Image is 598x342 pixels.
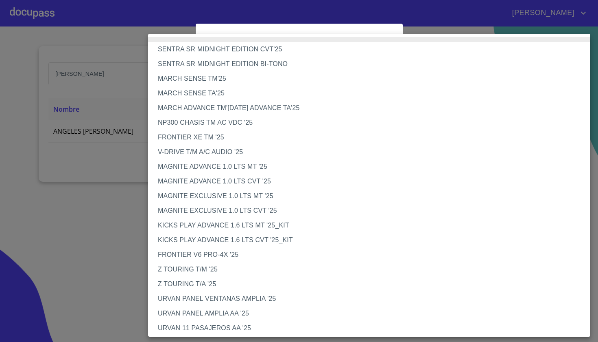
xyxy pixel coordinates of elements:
[148,71,590,86] li: MARCH SENSE TM'25
[148,203,590,218] li: MAGNITE EXCLUSIVE 1.0 LTS CVT '25
[148,233,590,247] li: KICKS PLAY ADVANCE 1.6 LTS CVT '25_KIT
[148,306,590,321] li: URVAN PANEL AMPLIA AA '25
[148,57,590,71] li: SENTRA SR MIDNIGHT EDITION BI-TONO
[148,145,590,159] li: V-DRIVE T/M A/C AUDIO '25
[148,86,590,101] li: MARCH SENSE TA'25
[148,218,590,233] li: KICKS PLAY ADVANCE 1.6 LTS MT '25_KIT
[148,42,590,57] li: SENTRA SR MIDNIGHT EDITION CVT'25
[148,101,590,115] li: MARCH ADVANCE TM'[DATE] ADVANCE TA'25
[148,174,590,189] li: MAGNITE ADVANCE 1.0 LTS CVT '25
[148,130,590,145] li: FRONTIER XE TM '25
[148,277,590,291] li: Z TOURING T/A '25
[148,262,590,277] li: Z TOURING T/M '25
[148,321,590,335] li: URVAN 11 PASAJEROS AA '25
[148,247,590,262] li: FRONTIER V6 PRO-4X '25
[148,189,590,203] li: MAGNITE EXCLUSIVE 1.0 LTS MT '25
[148,291,590,306] li: URVAN PANEL VENTANAS AMPLIA '25
[148,159,590,174] li: MAGNITE ADVANCE 1.0 LTS MT '25
[148,115,590,130] li: NP300 CHASIS TM AC VDC '25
